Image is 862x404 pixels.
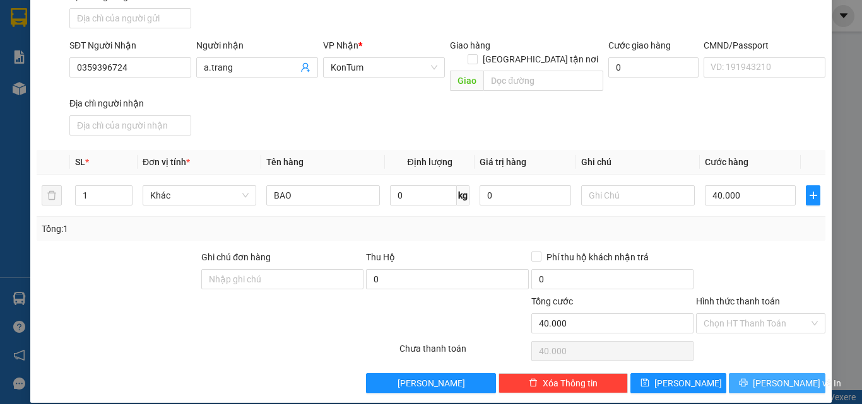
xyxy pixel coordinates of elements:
span: Giá trị hàng [480,157,526,167]
label: Hình thức thanh toán [696,296,780,306]
div: Người nhận [196,38,318,52]
button: delete [42,185,62,205]
span: Phí thu hộ khách nhận trả [541,250,654,264]
button: plus [806,185,820,205]
span: Tổng cước [531,296,573,306]
span: [PERSON_NAME] [654,376,722,390]
input: 0 [480,185,570,205]
input: Dọc đường [483,71,603,91]
span: Giao [450,71,483,91]
span: [PERSON_NAME] [398,376,465,390]
span: Cước hàng [705,157,748,167]
input: Ghi Chú [581,185,695,205]
button: deleteXóa Thông tin [499,373,628,393]
div: SĐT Người Nhận [69,38,191,52]
div: Chưa thanh toán [398,342,530,364]
span: [PERSON_NAME] và In [753,376,841,390]
span: Giao hàng [450,40,490,50]
span: Định lượng [407,157,452,167]
label: Ghi chú đơn hàng [201,252,271,262]
button: [PERSON_NAME] [366,373,495,393]
th: Ghi chú [576,150,700,175]
span: plus [806,190,820,200]
span: kg [457,185,469,205]
span: VP Nhận [323,40,358,50]
input: Cước giao hàng [608,57,699,78]
span: Thu Hộ [366,252,395,262]
span: printer [739,378,748,388]
span: KonTum [331,58,437,77]
input: Địa chỉ của người nhận [69,115,191,136]
span: Khác [150,186,249,205]
input: VD: Bàn, Ghế [266,185,380,205]
input: Địa chỉ của người gửi [69,8,191,28]
button: save[PERSON_NAME] [630,373,727,393]
span: Xóa Thông tin [543,376,598,390]
button: printer[PERSON_NAME] và In [729,373,825,393]
input: Ghi chú đơn hàng [201,269,363,289]
span: Đơn vị tính [143,157,190,167]
span: delete [529,378,538,388]
span: save [641,378,649,388]
label: Cước giao hàng [608,40,671,50]
span: user-add [300,62,310,72]
div: Địa chỉ người nhận [69,96,191,110]
span: Tên hàng [266,157,304,167]
div: CMND/Passport [704,38,825,52]
div: Tổng: 1 [42,222,334,236]
span: [GEOGRAPHIC_DATA] tận nơi [478,52,603,66]
span: SL [75,157,85,167]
